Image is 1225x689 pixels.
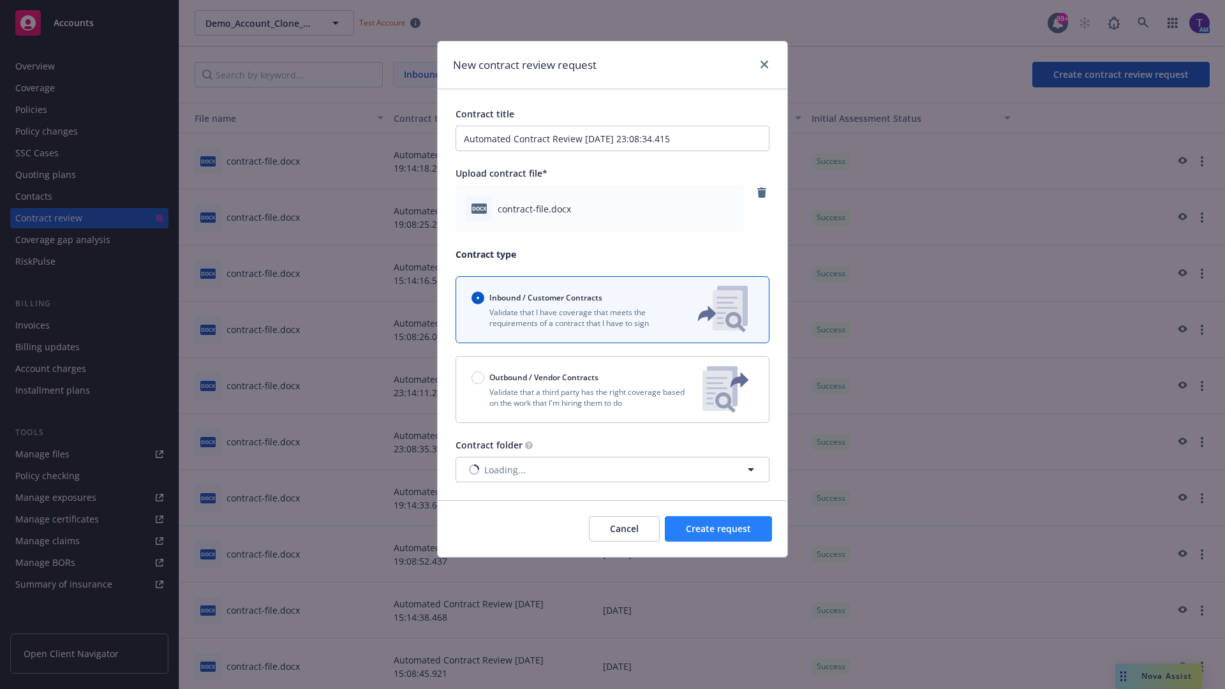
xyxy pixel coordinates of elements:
[665,516,772,542] button: Create request
[489,372,598,383] span: Outbound / Vendor Contracts
[757,57,772,72] a: close
[610,522,639,535] span: Cancel
[498,202,571,216] span: contract-file.docx
[484,463,526,477] span: Loading...
[471,292,484,304] input: Inbound / Customer Contracts
[471,204,487,213] span: docx
[589,516,660,542] button: Cancel
[456,439,523,451] span: Contract folder
[489,292,602,303] span: Inbound / Customer Contracts
[754,185,769,200] a: remove
[453,57,597,73] h1: New contract review request
[456,126,769,151] input: Enter a title for this contract
[456,457,769,482] button: Loading...
[471,387,692,408] p: Validate that a third party has the right coverage based on the work that I'm hiring them to do
[471,307,677,329] p: Validate that I have coverage that meets the requirements of a contract that I have to sign
[456,108,514,120] span: Contract title
[471,371,484,384] input: Outbound / Vendor Contracts
[456,356,769,423] button: Outbound / Vendor ContractsValidate that a third party has the right coverage based on the work t...
[456,167,547,179] span: Upload contract file*
[686,522,751,535] span: Create request
[456,248,769,261] p: Contract type
[456,276,769,343] button: Inbound / Customer ContractsValidate that I have coverage that meets the requirements of a contra...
